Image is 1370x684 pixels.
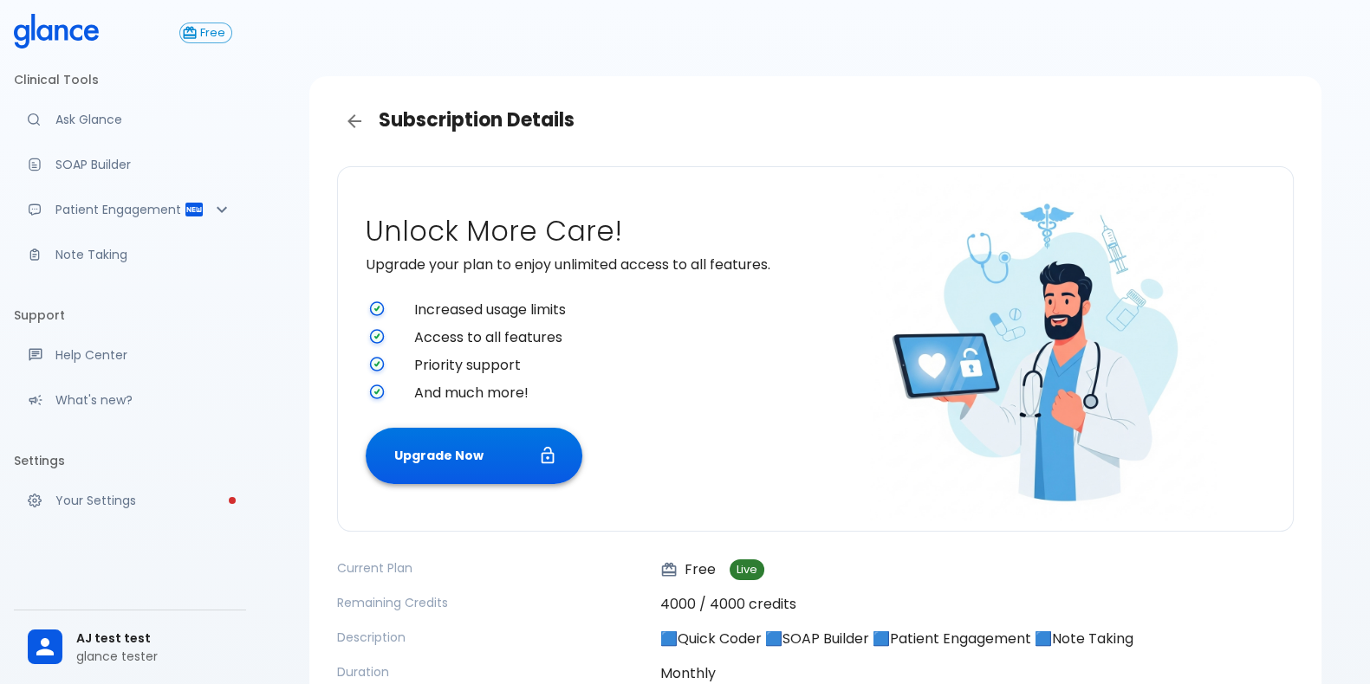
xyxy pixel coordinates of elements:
[660,594,1294,615] p: 4000 / 4000 credits
[414,327,808,348] span: Access to all features
[337,559,646,577] p: Current Plan
[179,23,246,43] a: Click to view or change your subscription
[179,23,232,43] button: Free
[55,346,232,364] p: Help Center
[14,294,246,336] li: Support
[337,594,646,611] p: Remaining Credits
[14,236,246,274] a: Advanced note-taking
[414,383,808,403] span: And much more!
[14,481,246,519] a: Please complete account setup
[337,104,372,139] a: Back
[337,104,1294,139] h3: Subscription Details
[14,440,246,481] li: Settings
[660,663,1294,684] p: Monthly
[870,174,1217,520] img: doctor-unlocking-care
[660,559,716,580] p: Free
[55,111,232,128] p: Ask Glance
[366,428,582,484] button: Upgrade Now
[55,156,232,173] p: SOAP Builder
[414,300,808,320] span: Increased usage limits
[337,663,646,681] p: Duration
[660,629,1294,649] p: 🟦Quick Coder 🟦SOAP Builder 🟦Patient Engagement 🟦Note Taking
[14,617,246,677] div: AJ test testglance tester
[55,246,232,263] p: Note Taking
[55,201,184,218] p: Patient Engagement
[730,564,764,577] span: Live
[55,391,232,409] p: What's new?
[414,355,808,376] span: Priority support
[14,336,246,374] a: Get help from our support team
[337,629,646,646] p: Description
[14,145,246,184] a: Docugen: Compose a clinical documentation in seconds
[76,629,232,648] span: AJ test test
[366,255,808,275] p: Upgrade your plan to enjoy unlimited access to all features.
[76,648,232,665] p: glance tester
[55,492,232,509] p: Your Settings
[14,381,246,419] div: Recent updates and feature releases
[14,190,246,229] div: Patient Reports & Referrals
[366,215,808,248] h2: Unlock More Care!
[194,27,231,40] span: Free
[14,100,246,139] a: Moramiz: Find ICD10AM codes instantly
[14,59,246,100] li: Clinical Tools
